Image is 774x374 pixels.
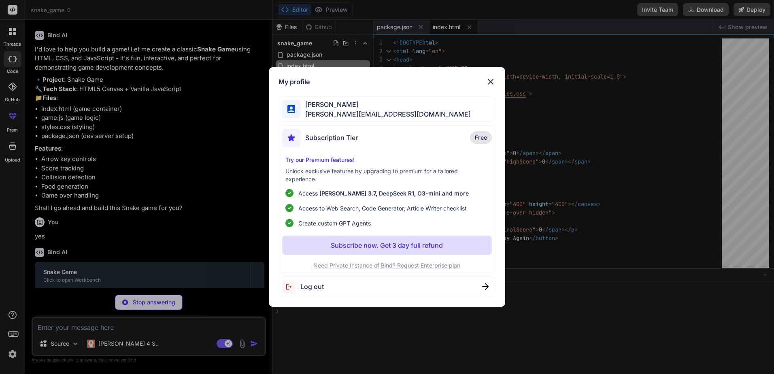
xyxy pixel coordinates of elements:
span: Log out [300,282,324,291]
span: Free [475,134,487,142]
span: [PERSON_NAME][EMAIL_ADDRESS][DOMAIN_NAME] [300,109,471,119]
img: checklist [285,204,293,212]
p: Access [298,189,469,198]
img: subscription [282,129,300,147]
img: profile [287,105,295,113]
button: Subscribe now. Get 3 day full refund [282,236,492,255]
p: Subscribe now. Get 3 day full refund [331,240,443,250]
p: Unlock exclusive features by upgrading to premium for a tailored experience. [285,167,489,183]
img: close [482,283,489,290]
p: Try our Premium features! [285,156,489,164]
img: checklist [285,219,293,227]
img: close [486,77,495,87]
p: Need Private Instance of Bind? Request Enterprise plan [282,261,492,270]
span: Access to Web Search, Code Generator, Article Writer checklist [298,204,467,212]
span: [PERSON_NAME] 3.7, DeepSeek R1, O3-mini and more [319,190,469,197]
img: logout [282,280,300,293]
span: [PERSON_NAME] [300,100,471,109]
span: Subscription Tier [305,133,358,142]
img: checklist [285,189,293,197]
h1: My profile [279,77,310,87]
span: Create custom GPT Agents [298,219,371,227]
